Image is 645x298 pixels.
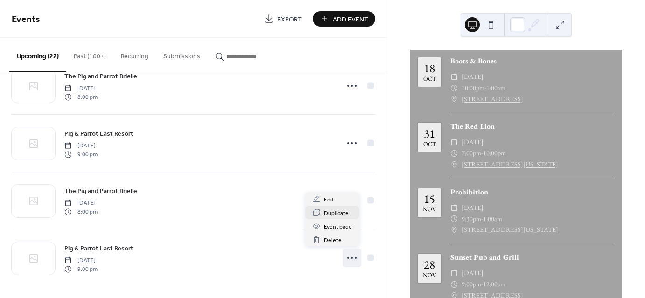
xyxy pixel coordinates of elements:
span: [DATE] [462,268,484,279]
span: 8:00 pm [64,93,98,101]
span: [DATE] [462,137,484,148]
a: [STREET_ADDRESS][US_STATE] [462,159,558,170]
div: 31 [424,128,435,139]
span: [DATE] [462,71,484,83]
div: Nov [423,207,436,213]
div: Sunset Pub and Grill [450,252,615,263]
div: 18 [424,62,435,74]
span: [DATE] [64,142,98,150]
div: ​ [450,159,458,170]
span: [DATE] [462,202,484,214]
span: [DATE] [64,199,98,208]
div: The Red Lion [450,121,615,132]
span: 9:30pm [462,214,481,225]
div: ​ [450,268,458,279]
span: Pig & Parrot Last Resort [64,244,133,254]
div: ​ [450,224,458,236]
span: 9:00 pm [64,265,98,273]
span: 10:00pm [462,83,484,94]
div: ​ [450,137,458,148]
div: ​ [450,71,458,83]
span: - [481,148,483,159]
a: [STREET_ADDRESS][US_STATE] [462,224,558,236]
span: [DATE] [64,84,98,93]
a: Pig & Parrot Last Resort [64,243,133,254]
div: Oct [423,76,436,82]
span: Add Event [333,14,368,24]
div: ​ [450,94,458,105]
span: The Pig and Parrot Brielle [64,187,137,196]
div: ​ [450,214,458,225]
a: [STREET_ADDRESS] [462,94,523,105]
span: 9:00 pm [64,150,98,159]
span: 7:00pm [462,148,481,159]
button: Add Event [313,11,375,27]
span: 1:00am [483,214,502,225]
div: Oct [423,141,436,147]
span: - [481,214,483,225]
button: Upcoming (22) [9,38,66,72]
span: 8:00 pm [64,208,98,216]
span: 10:00pm [483,148,506,159]
a: Pig & Parrot Last Resort [64,128,133,139]
div: Boots & Bones [450,55,615,67]
span: [DATE] [64,256,98,265]
button: Past (100+) [66,38,113,71]
span: 12:00am [483,279,505,290]
a: The Pig and Parrot Brielle [64,186,137,196]
div: ​ [450,148,458,159]
span: Duplicate [324,208,349,218]
div: 15 [424,193,435,205]
span: Edit [324,195,334,205]
button: Recurring [113,38,156,71]
span: - [484,83,486,94]
span: Event page [324,222,352,232]
span: - [481,279,483,290]
a: The Pig and Parrot Brielle [64,71,137,82]
a: Export [257,11,309,27]
div: ​ [450,279,458,290]
div: Prohibition [450,187,615,198]
div: Nov [423,272,436,278]
span: Pig & Parrot Last Resort [64,129,133,139]
div: ​ [450,83,458,94]
span: 1:00am [486,83,505,94]
div: 28 [424,259,435,270]
span: The Pig and Parrot Brielle [64,72,137,82]
div: ​ [450,202,458,214]
span: Export [277,14,302,24]
button: Submissions [156,38,208,71]
span: 9:00pm [462,279,481,290]
span: Delete [324,236,342,245]
span: Events [12,10,40,28]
